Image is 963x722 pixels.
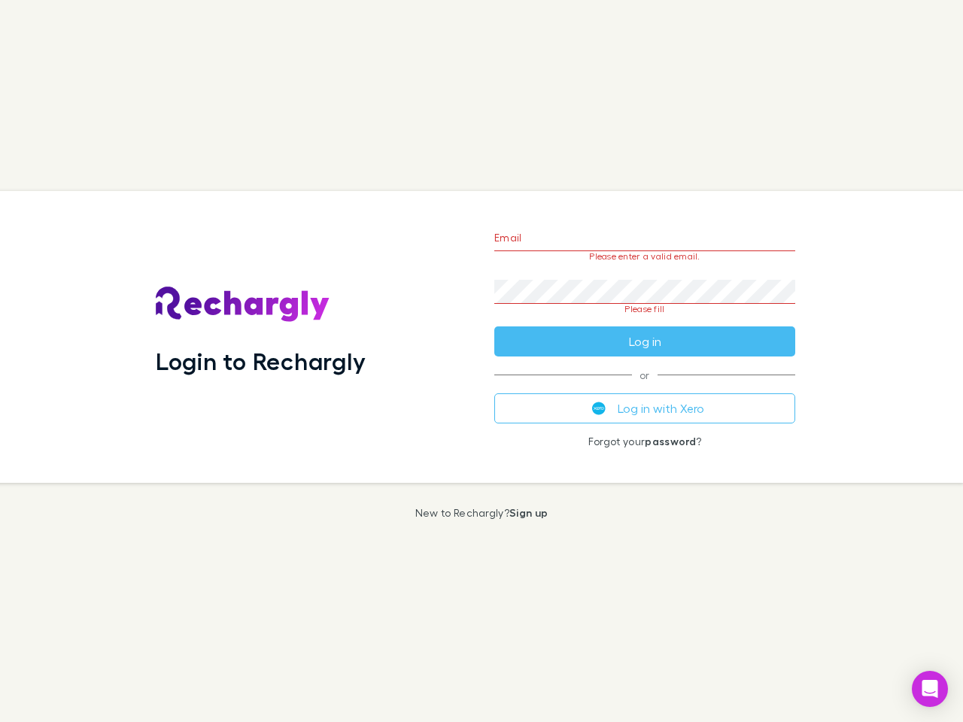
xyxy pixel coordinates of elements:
div: Open Intercom Messenger [912,671,948,707]
a: password [645,435,696,447]
a: Sign up [509,506,548,519]
p: Please enter a valid email. [494,251,795,262]
img: Rechargly's Logo [156,287,330,323]
p: Please fill [494,304,795,314]
p: New to Rechargly? [415,507,548,519]
button: Log in with Xero [494,393,795,423]
img: Xero's logo [592,402,606,415]
h1: Login to Rechargly [156,347,366,375]
p: Forgot your ? [494,435,795,447]
button: Log in [494,326,795,356]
